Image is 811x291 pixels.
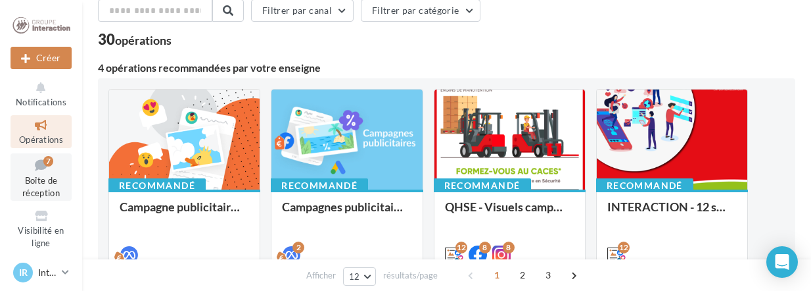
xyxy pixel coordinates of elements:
div: 2 [292,242,304,253]
div: 8 [503,242,515,253]
span: Notifications [16,97,66,107]
span: Boîte de réception [22,175,60,198]
div: 12 [455,242,467,253]
span: 3 [538,265,559,286]
div: Campagnes publicitaires [282,200,411,226]
div: QHSE - Visuels campagnes siège [445,200,574,226]
a: Visibilité en ligne [11,206,72,251]
span: Opérations [19,134,63,145]
div: 30 [98,32,172,47]
a: IR Interaction RENNES INDUSTRIE [11,260,72,285]
div: Open Intercom Messenger [766,246,798,278]
div: Campagne publicitaire saisonniers [120,200,249,226]
div: Recommandé [108,178,206,193]
span: 1 [486,265,507,286]
div: 12 [618,242,630,253]
span: Afficher [306,269,336,282]
a: Opérations [11,115,72,147]
a: Boîte de réception7 [11,153,72,201]
button: Notifications [11,78,72,110]
div: INTERACTION - 12 semaines de publication [607,200,737,226]
div: 8 [479,242,491,253]
div: Recommandé [596,178,693,193]
div: 7 [43,156,53,167]
span: 12 [349,271,360,282]
div: opérations [115,34,172,46]
div: Nouvelle campagne [11,47,72,69]
div: Recommandé [434,178,531,193]
p: Interaction RENNES INDUSTRIE [38,266,57,279]
span: résultats/page [383,269,438,282]
button: Créer [11,47,72,69]
div: 4 opérations recommandées par votre enseigne [98,63,795,73]
span: IR [19,266,28,279]
div: Recommandé [271,178,368,193]
span: 2 [512,265,533,286]
button: 12 [343,267,377,286]
span: Visibilité en ligne [18,225,64,248]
